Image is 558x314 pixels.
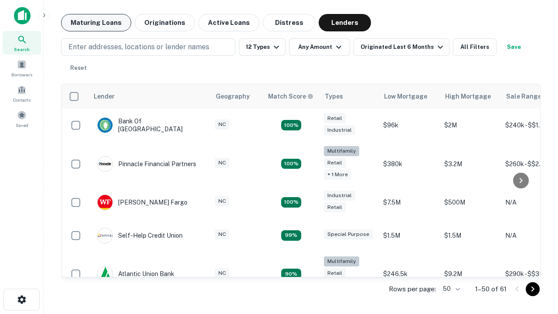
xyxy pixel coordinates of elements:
[65,59,92,77] button: Reset
[354,38,449,56] button: Originated Last 6 Months
[3,82,41,105] a: Contacts
[324,170,351,180] div: + 1 more
[379,84,440,109] th: Low Mortgage
[379,252,440,296] td: $246.5k
[215,268,229,278] div: NC
[440,109,501,142] td: $2M
[445,91,491,102] div: High Mortgage
[216,91,250,102] div: Geography
[324,229,373,239] div: Special Purpose
[98,157,112,171] img: picture
[97,117,202,133] div: Bank Of [GEOGRAPHIC_DATA]
[324,125,355,135] div: Industrial
[239,38,286,56] button: 12 Types
[268,92,312,101] h6: Match Score
[215,119,229,130] div: NC
[263,84,320,109] th: Capitalize uses an advanced AI algorithm to match your search with the best lender. The match sco...
[324,268,346,278] div: Retail
[61,14,131,31] button: Maturing Loans
[215,158,229,168] div: NC
[281,197,301,208] div: Matching Properties: 14, hasApolloMatch: undefined
[453,38,497,56] button: All Filters
[320,84,379,109] th: Types
[514,244,558,286] iframe: Chat Widget
[384,91,427,102] div: Low Mortgage
[281,269,301,279] div: Matching Properties: 10, hasApolloMatch: undefined
[94,91,115,102] div: Lender
[324,113,346,123] div: Retail
[98,266,112,281] img: picture
[379,109,440,142] td: $96k
[98,228,112,243] img: picture
[440,186,501,219] td: $500M
[11,71,32,78] span: Borrowers
[97,195,187,210] div: [PERSON_NAME] Fargo
[289,38,350,56] button: Any Amount
[98,118,112,133] img: picture
[13,96,31,103] span: Contacts
[319,14,371,31] button: Lenders
[324,256,359,266] div: Multifamily
[3,31,41,55] a: Search
[379,142,440,186] td: $380k
[439,283,461,295] div: 50
[211,84,263,109] th: Geography
[68,42,209,52] p: Enter addresses, locations or lender names
[440,252,501,296] td: $9.2M
[324,202,346,212] div: Retail
[281,159,301,169] div: Matching Properties: 20, hasApolloMatch: undefined
[506,91,541,102] div: Sale Range
[14,7,31,24] img: capitalize-icon.png
[440,219,501,252] td: $1.5M
[198,14,259,31] button: Active Loans
[215,229,229,239] div: NC
[361,42,446,52] div: Originated Last 6 Months
[16,122,28,129] span: Saved
[215,196,229,206] div: NC
[324,191,355,201] div: Industrial
[325,91,343,102] div: Types
[97,156,196,172] div: Pinnacle Financial Partners
[389,284,436,294] p: Rows per page:
[14,46,30,53] span: Search
[97,266,174,282] div: Atlantic Union Bank
[135,14,195,31] button: Originations
[61,38,235,56] button: Enter addresses, locations or lender names
[324,158,346,168] div: Retail
[268,92,313,101] div: Capitalize uses an advanced AI algorithm to match your search with the best lender. The match sco...
[97,228,183,243] div: Self-help Credit Union
[440,84,501,109] th: High Mortgage
[263,14,315,31] button: Distress
[3,56,41,80] a: Borrowers
[500,38,528,56] button: Save your search to get updates of matches that match your search criteria.
[324,146,359,156] div: Multifamily
[379,186,440,219] td: $7.5M
[281,120,301,130] div: Matching Properties: 15, hasApolloMatch: undefined
[88,84,211,109] th: Lender
[526,282,540,296] button: Go to next page
[440,142,501,186] td: $3.2M
[379,219,440,252] td: $1.5M
[475,284,507,294] p: 1–50 of 61
[98,195,112,210] img: picture
[281,230,301,241] div: Matching Properties: 11, hasApolloMatch: undefined
[3,107,41,130] a: Saved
